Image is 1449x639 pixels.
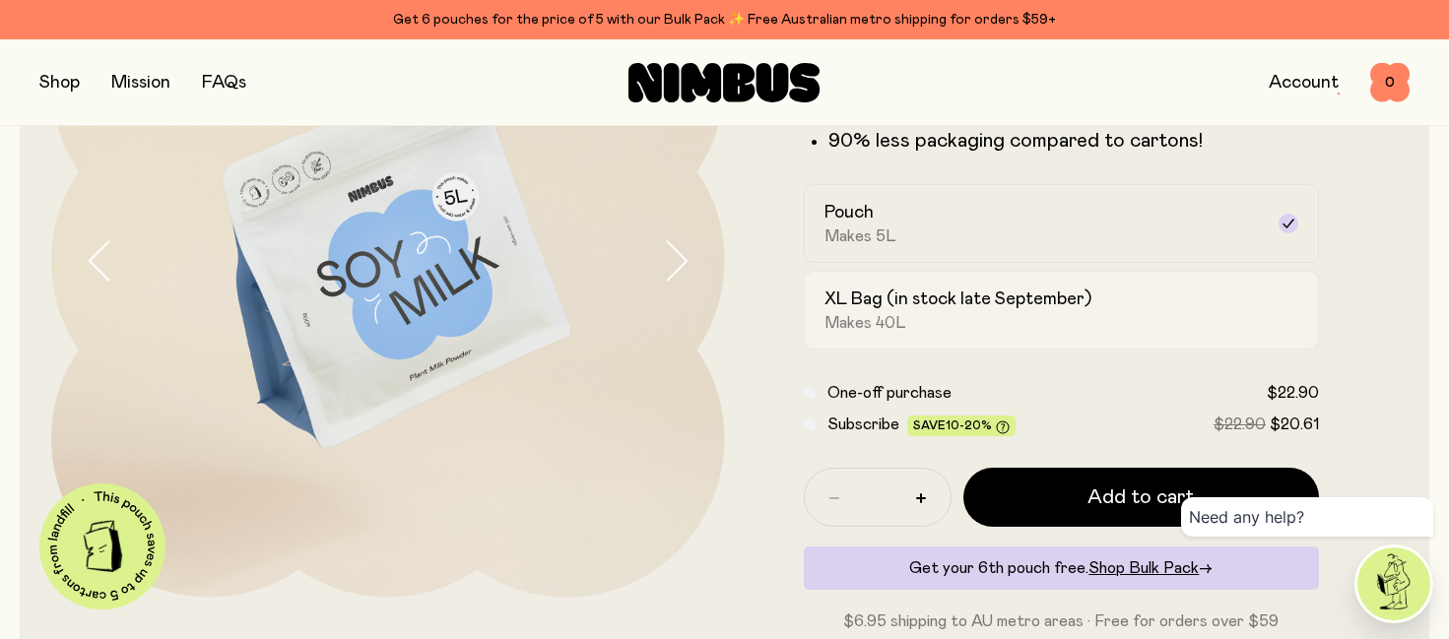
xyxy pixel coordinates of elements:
[824,201,874,224] h2: Pouch
[963,468,1320,527] button: Add to cart
[1181,497,1433,537] div: Need any help?
[1269,74,1339,92] a: Account
[827,385,952,401] span: One-off purchase
[1370,63,1410,102] button: 0
[824,288,1091,311] h2: XL Bag (in stock late September)
[1088,560,1213,576] a: Shop Bulk Pack→
[804,546,1320,590] div: Get your 6th pouch free.
[111,74,170,92] a: Mission
[913,419,1010,434] span: Save
[1214,416,1266,432] span: $22.90
[804,609,1320,633] p: $6.95 shipping to AU metro areas · Free for orders over $59
[1270,416,1319,432] span: $20.61
[827,416,899,432] span: Subscribe
[824,313,906,333] span: Makes 40L
[1087,483,1194,511] span: Add to cart
[1088,560,1199,576] span: Shop Bulk Pack
[828,129,1320,153] p: 90% less packaging compared to cartons!
[946,419,992,431] span: 10-20%
[824,226,896,246] span: Makes 5L
[39,8,1410,32] div: Get 6 pouches for the price of 5 with our Bulk Pack ✨ Free Australian metro shipping for orders $59+
[202,74,246,92] a: FAQs
[1357,547,1430,620] img: agent
[1267,385,1319,401] span: $22.90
